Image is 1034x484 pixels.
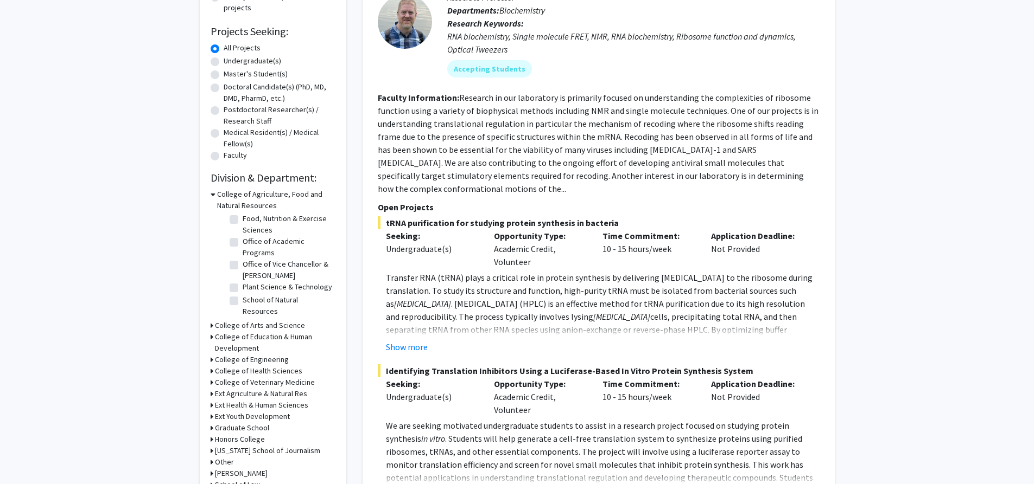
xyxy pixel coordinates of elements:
[386,420,789,444] span: We are seeking motivated undergraduate students to assist in a research project focused on studyi...
[215,411,290,422] h3: Ext Youth Development
[486,377,594,416] div: Academic Credit, Volunteer
[602,229,695,242] p: Time Commitment:
[215,331,335,354] h3: College of Education & Human Development
[378,364,820,377] span: Identifying Translation Inhibitors Using a Luciferase-Based In Vitro Protein Synthesis System
[703,377,811,416] div: Not Provided
[494,229,586,242] p: Opportunity Type:
[386,390,478,403] div: Undergraduate(s)
[386,272,813,309] span: Transfer RNA (tRNA) plays a critical role in protein synthesis by delivering [MEDICAL_DATA] to th...
[447,5,499,16] b: Departments:
[243,236,333,259] label: Office of Academic Programs
[215,354,289,365] h3: College of Engineering
[394,298,451,309] em: [MEDICAL_DATA]
[602,377,695,390] p: Time Commitment:
[224,127,335,150] label: Medical Resident(s) / Medical Fellow(s)
[215,365,302,377] h3: College of Health Sciences
[243,294,333,317] label: School of Natural Resources
[594,229,703,268] div: 10 - 15 hours/week
[447,60,532,78] mat-chip: Accepting Students
[215,445,320,456] h3: [US_STATE] School of Journalism
[386,229,478,242] p: Seeking:
[378,92,459,103] b: Faculty Information:
[211,171,335,184] h2: Division & Department:
[499,5,545,16] span: Biochemistry
[378,92,819,194] fg-read-more: Research in our laboratory is primarily focused on understanding the complexities of ribosome fun...
[217,189,335,211] h3: College of Agriculture, Food and Natural Resources
[386,340,428,353] button: Show more
[8,435,46,476] iframe: Chat
[243,281,332,293] label: Plant Science & Technology
[243,213,333,236] label: Food, Nutrition & Exercise Sciences
[224,81,335,104] label: Doctoral Candidate(s) (PhD, MD, DMD, PharmD, etc.)
[224,104,335,127] label: Postdoctoral Researcher(s) / Research Staff
[593,311,650,322] em: [MEDICAL_DATA]
[215,434,265,445] h3: Honors College
[215,468,268,479] h3: [PERSON_NAME]
[215,399,308,411] h3: Ext Health & Human Sciences
[215,377,315,388] h3: College of Veterinary Medicine
[224,42,261,54] label: All Projects
[494,377,586,390] p: Opportunity Type:
[386,377,478,390] p: Seeking:
[224,150,247,161] label: Faculty
[243,259,333,281] label: Office of Vice Chancellor & [PERSON_NAME]
[215,422,269,434] h3: Graduate School
[224,55,281,67] label: Undergraduate(s)
[703,229,811,268] div: Not Provided
[711,377,803,390] p: Application Deadline:
[447,18,524,29] b: Research Keywords:
[386,242,478,255] div: Undergraduate(s)
[211,25,335,38] h2: Projects Seeking:
[447,30,820,56] div: RNA biochemistry, Single molecule FRET, NMR, RNA biochemistry, Ribosome function and dynamics, Op...
[711,229,803,242] p: Application Deadline:
[486,229,594,268] div: Academic Credit, Volunteer
[224,68,288,80] label: Master's Student(s)
[215,320,305,331] h3: College of Arts and Science
[378,201,820,214] p: Open Projects
[215,456,234,468] h3: Other
[421,433,445,444] em: in vitro
[378,216,820,229] span: tRNA purification for studying protein synthesis in bacteria
[215,388,307,399] h3: Ext Agriculture & Natural Res
[594,377,703,416] div: 10 - 15 hours/week
[386,298,805,322] span: . [MEDICAL_DATA] (HPLC) is an effective method for tRNA purification due to its high resolution a...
